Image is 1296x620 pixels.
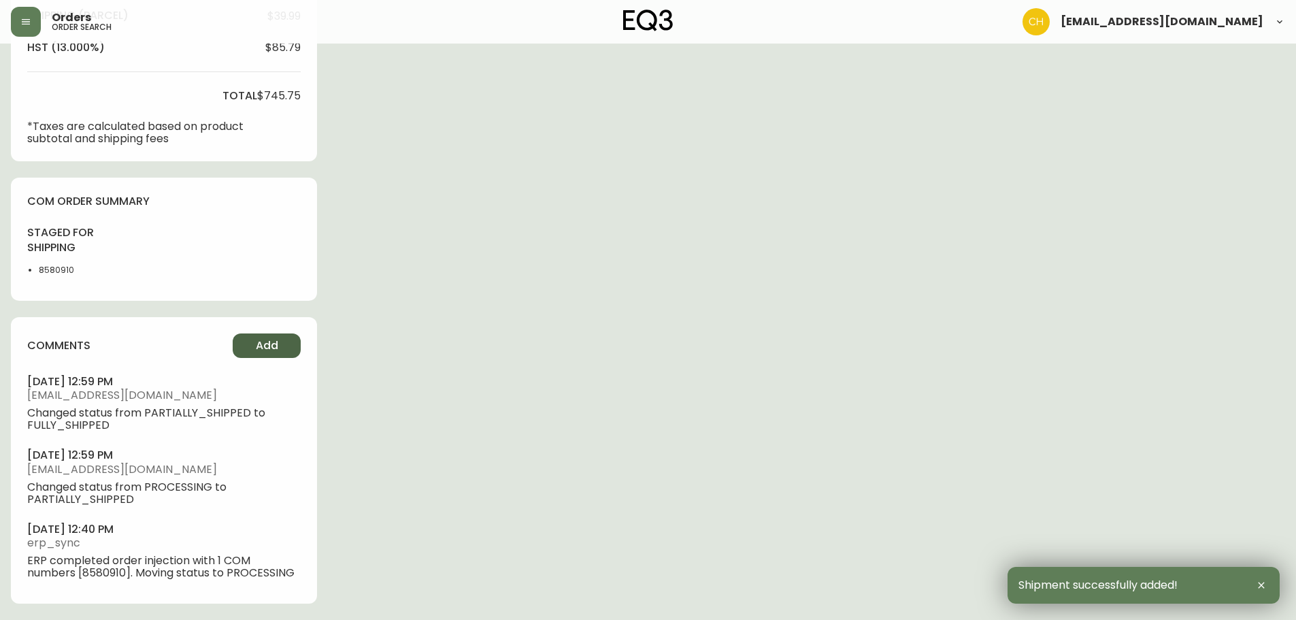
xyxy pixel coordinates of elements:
h4: com order summary [27,194,301,209]
p: *Taxes are calculated based on product subtotal and shipping fees [27,120,257,145]
span: [EMAIL_ADDRESS][DOMAIN_NAME] [1061,16,1263,27]
span: Add [256,338,278,353]
span: Orders [52,12,91,23]
span: $85.79 [265,42,301,54]
h5: order search [52,23,112,31]
h4: total [222,88,257,103]
button: Add [233,333,301,358]
img: 6288462cea190ebb98a2c2f3c744dd7e [1023,8,1050,35]
h4: [DATE] 12:40 pm [27,522,301,537]
h4: hst (13.000%) [27,40,105,55]
span: Changed status from PARTIALLY_SHIPPED to FULLY_SHIPPED [27,407,301,431]
span: Shipment successfully added! [1018,579,1178,591]
span: erp_sync [27,537,301,549]
img: logo [623,10,674,31]
h4: comments [27,338,90,353]
h4: staged for shipping [27,225,107,256]
h4: [DATE] 12:59 pm [27,448,301,463]
span: Changed status from PROCESSING to PARTIALLY_SHIPPED [27,481,301,506]
span: [EMAIL_ADDRESS][DOMAIN_NAME] [27,389,301,402]
span: [EMAIL_ADDRESS][DOMAIN_NAME] [27,463,301,476]
h4: [DATE] 12:59 pm [27,374,301,389]
span: ERP completed order injection with 1 COM numbers [8580910]. Moving status to PROCESSING [27,555,301,579]
li: 8580910 [39,264,107,276]
span: $745.75 [257,90,301,102]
